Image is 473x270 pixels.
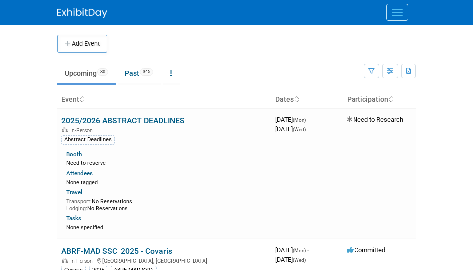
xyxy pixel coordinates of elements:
[66,158,267,167] div: Need to reserve
[57,91,271,108] th: Event
[294,95,299,103] a: Sort by Start Date
[57,8,107,18] img: ExhibitDay
[66,151,82,158] a: Booth
[66,170,93,177] a: Attendees
[275,246,309,254] span: [DATE]
[347,116,403,123] span: Need to Research
[293,257,306,263] span: (Wed)
[307,246,309,254] span: -
[61,116,185,125] a: 2025/2026 ABSTRACT DEADLINES
[275,125,306,133] span: [DATE]
[66,224,103,231] span: None specified
[97,68,108,76] span: 80
[61,246,172,256] a: ABRF-MAD SSCi 2025 - Covaris
[66,196,267,212] div: No Reservations No Reservations
[118,64,161,83] a: Past345
[140,68,153,76] span: 345
[66,198,92,205] span: Transport:
[70,258,96,264] span: In-Person
[79,95,84,103] a: Sort by Event Name
[293,127,306,132] span: (Wed)
[271,91,343,108] th: Dates
[61,135,115,144] div: Abstract Deadlines
[61,256,267,264] div: [GEOGRAPHIC_DATA], [GEOGRAPHIC_DATA]
[62,258,68,263] img: In-Person Event
[275,116,309,123] span: [DATE]
[66,189,82,196] a: Travel
[386,4,408,21] button: Menu
[70,127,96,134] span: In-Person
[275,256,306,263] span: [DATE]
[66,215,81,222] a: Tasks
[66,205,87,212] span: Lodging:
[388,95,393,103] a: Sort by Participation Type
[62,127,68,132] img: In-Person Event
[293,117,306,123] span: (Mon)
[293,248,306,253] span: (Mon)
[343,91,416,108] th: Participation
[307,116,309,123] span: -
[57,64,116,83] a: Upcoming80
[347,246,385,254] span: Committed
[66,177,275,186] div: None tagged
[57,35,107,53] button: Add Event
